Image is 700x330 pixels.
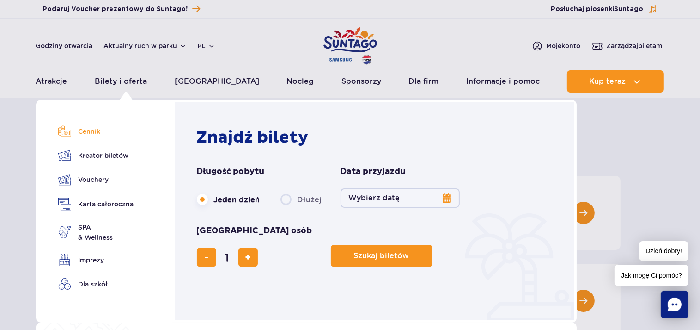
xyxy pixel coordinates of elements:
[408,70,438,93] a: Dla firm
[58,278,134,291] a: Dla szkół
[216,246,238,268] input: liczba biletów
[532,40,581,51] a: Mojekonto
[36,70,67,93] a: Atrakcje
[286,70,314,93] a: Nocleg
[567,70,664,93] button: Kup teraz
[58,254,134,267] a: Imprezy
[79,222,113,243] span: SPA & Wellness
[197,127,309,148] strong: Znajdź bilety
[589,77,626,86] span: Kup teraz
[197,190,260,209] label: Jeden dzień
[607,41,664,50] span: Zarządzaj biletami
[331,245,432,267] button: Szukaj biletów
[341,166,406,177] span: Data przyjazdu
[341,70,381,93] a: Sponsorzy
[58,149,134,162] a: Kreator biletów
[661,291,688,318] div: Chat
[592,40,664,51] a: Zarządzajbiletami
[36,41,93,50] a: Godziny otwarcia
[466,70,540,93] a: Informacje i pomoc
[197,166,265,177] span: Długość pobytu
[238,248,258,267] button: dodaj bilet
[58,198,134,211] a: Karta całoroczna
[58,173,134,187] a: Vouchery
[547,41,581,50] span: Moje konto
[95,70,147,93] a: Bilety i oferta
[280,190,322,209] label: Dłużej
[341,188,460,208] button: Wybierz datę
[197,248,216,267] button: usuń bilet
[104,42,187,50] button: Aktualny ruch w parku
[354,252,409,260] span: Szukaj biletów
[197,166,557,267] form: Planowanie wizyty w Park of Poland
[58,125,134,138] a: Cennik
[58,222,134,243] a: SPA& Wellness
[197,225,312,237] span: [GEOGRAPHIC_DATA] osób
[198,41,215,50] button: pl
[639,241,688,261] span: Dzień dobry!
[175,70,259,93] a: [GEOGRAPHIC_DATA]
[615,265,688,286] span: Jak mogę Ci pomóc?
